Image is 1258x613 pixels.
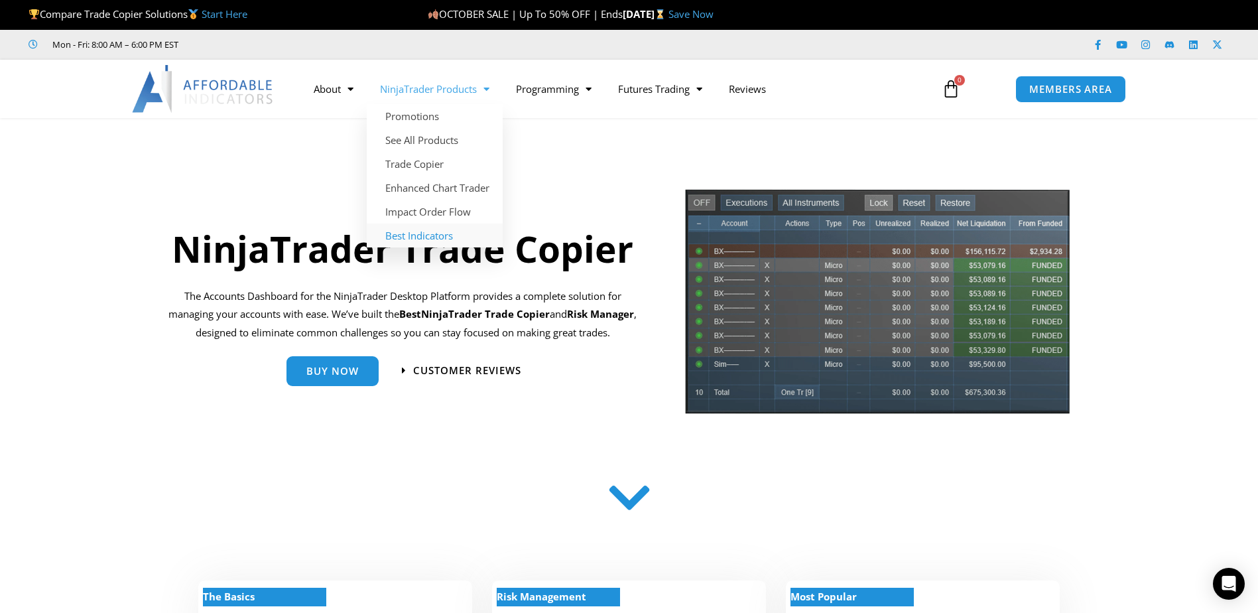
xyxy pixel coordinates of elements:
[428,9,438,19] img: 🍂
[188,9,198,19] img: 🥇
[503,74,605,104] a: Programming
[367,224,503,247] a: Best Indicators
[413,366,521,375] span: Customer Reviews
[684,188,1071,425] img: tradecopier | Affordable Indicators – NinjaTrader
[922,70,980,108] a: 0
[421,307,550,320] strong: NinjaTrader Trade Copier
[655,9,665,19] img: ⌛
[1029,84,1112,94] span: MEMBERS AREA
[306,366,359,376] span: Buy Now
[300,74,926,104] nav: Menu
[367,104,503,128] a: Promotions
[954,75,965,86] span: 0
[197,38,396,51] iframe: Customer reviews powered by Trustpilot
[623,7,668,21] strong: [DATE]
[367,104,503,247] ul: NinjaTrader Products
[399,307,421,320] b: Best
[497,590,586,603] strong: Risk Management
[790,590,857,603] strong: Most Popular
[286,356,379,386] a: Buy Now
[567,307,634,320] strong: Risk Manager
[162,223,644,274] h1: NinjaTrader Trade Copier
[162,287,644,343] p: The Accounts Dashboard for the NinjaTrader Desktop Platform provides a complete solution for mana...
[132,65,275,113] img: LogoAI | Affordable Indicators – NinjaTrader
[716,74,779,104] a: Reviews
[402,366,521,375] a: Customer Reviews
[668,7,714,21] a: Save Now
[1015,76,1126,103] a: MEMBERS AREA
[367,128,503,152] a: See All Products
[29,9,39,19] img: 🏆
[202,7,247,21] a: Start Here
[367,74,503,104] a: NinjaTrader Products
[605,74,716,104] a: Futures Trading
[428,7,623,21] span: OCTOBER SALE | Up To 50% OFF | Ends
[367,200,503,224] a: Impact Order Flow
[29,7,247,21] span: Compare Trade Copier Solutions
[49,36,178,52] span: Mon - Fri: 8:00 AM – 6:00 PM EST
[1213,568,1245,600] div: Open Intercom Messenger
[367,152,503,176] a: Trade Copier
[203,590,255,603] strong: The Basics
[367,176,503,200] a: Enhanced Chart Trader
[300,74,367,104] a: About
